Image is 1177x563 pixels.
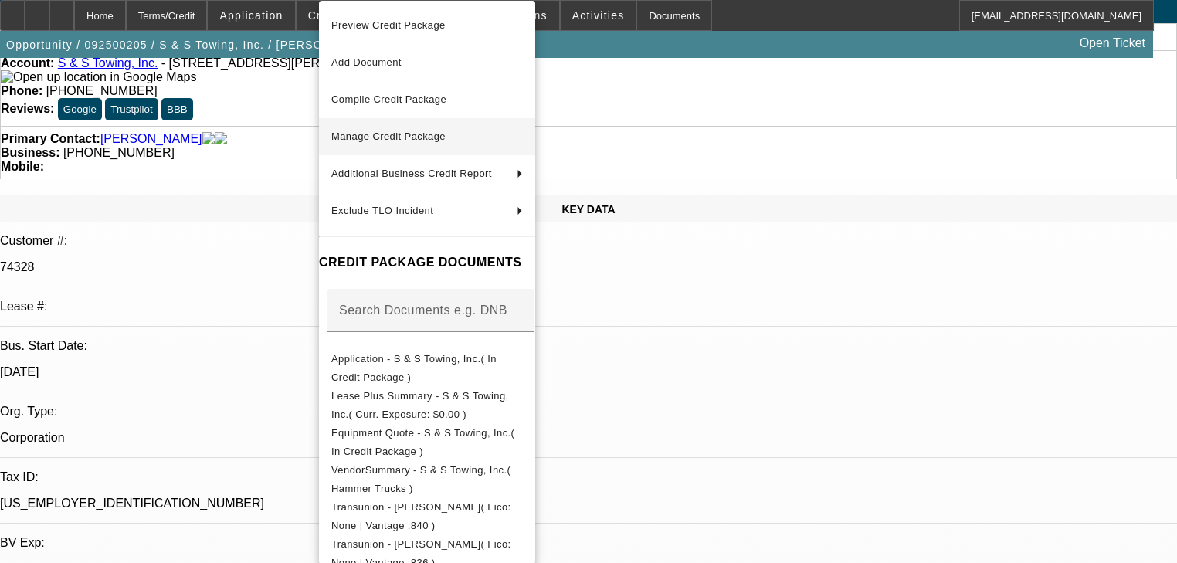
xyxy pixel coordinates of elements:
[331,168,492,179] span: Additional Business Credit Report
[331,501,511,531] span: Transunion - [PERSON_NAME]( Fico: None | Vantage :840 )
[331,56,402,68] span: Add Document
[319,424,535,461] button: Equipment Quote - S & S Towing, Inc.( In Credit Package )
[331,353,497,383] span: Application - S & S Towing, Inc.( In Credit Package )
[319,461,535,498] button: VendorSummary - S & S Towing, Inc.( Hammer Trucks )
[331,464,510,494] span: VendorSummary - S & S Towing, Inc.( Hammer Trucks )
[331,131,446,142] span: Manage Credit Package
[331,93,446,105] span: Compile Credit Package
[331,205,433,216] span: Exclude TLO Incident
[319,253,535,272] h4: CREDIT PACKAGE DOCUMENTS
[319,387,535,424] button: Lease Plus Summary - S & S Towing, Inc.( Curr. Exposure: $0.00 )
[331,427,514,457] span: Equipment Quote - S & S Towing, Inc.( In Credit Package )
[319,350,535,387] button: Application - S & S Towing, Inc.( In Credit Package )
[339,304,507,317] mat-label: Search Documents e.g. DNB
[319,498,535,535] button: Transunion - Shepherd, Charles( Fico: None | Vantage :840 )
[331,19,446,31] span: Preview Credit Package
[331,390,509,420] span: Lease Plus Summary - S & S Towing, Inc.( Curr. Exposure: $0.00 )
